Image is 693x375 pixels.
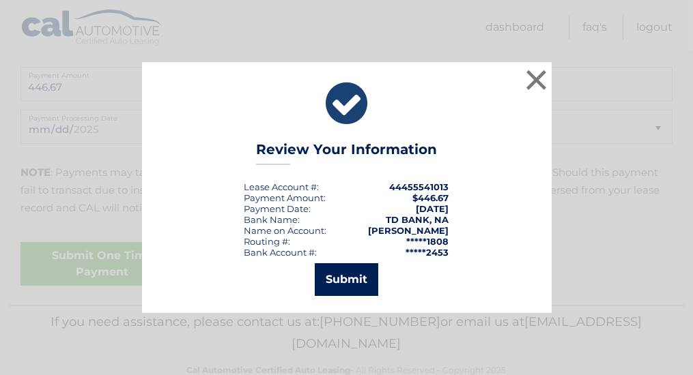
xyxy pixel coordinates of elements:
[244,181,320,192] div: Lease Account #:
[390,181,449,192] strong: 44455541013
[244,225,327,236] div: Name on Account:
[244,214,300,225] div: Bank Name:
[244,192,326,203] div: Payment Amount:
[523,66,550,93] button: ×
[413,192,449,203] span: $446.67
[244,203,309,214] span: Payment Date
[256,141,437,165] h3: Review Your Information
[369,225,449,236] strong: [PERSON_NAME]
[244,236,291,247] div: Routing #:
[416,203,449,214] span: [DATE]
[244,203,311,214] div: :
[244,247,317,258] div: Bank Account #:
[386,214,449,225] strong: TD BANK, NA
[315,263,378,296] button: Submit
